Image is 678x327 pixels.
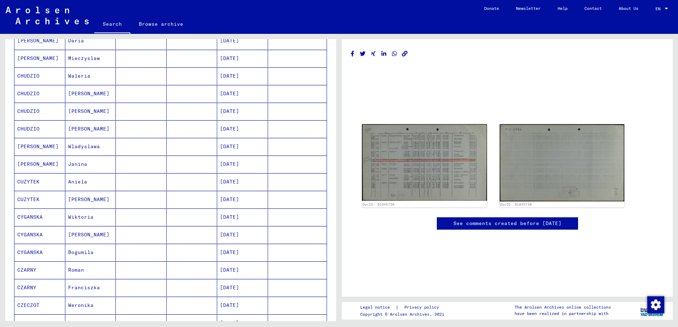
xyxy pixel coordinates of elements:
p: have been realized in partnership with [515,310,611,317]
mat-cell: CZARNY [14,279,65,296]
a: Browse archive [130,16,192,32]
img: 001.jpg [362,124,487,201]
div: Change consent [647,296,664,313]
mat-cell: [DATE] [217,120,268,138]
mat-cell: [DATE] [217,50,268,67]
button: Share on LinkedIn [380,49,388,58]
mat-cell: CHUDZIO [14,67,65,85]
a: DocID: 81645730 [500,202,532,206]
mat-cell: Franciszka [65,279,116,296]
mat-cell: [DATE] [217,173,268,190]
mat-cell: [PERSON_NAME] [14,156,65,173]
mat-cell: [PERSON_NAME] [14,32,65,49]
mat-cell: CYGANSKA [14,226,65,243]
mat-cell: [PERSON_NAME] [14,138,65,155]
mat-cell: [DATE] [217,191,268,208]
a: Privacy policy [399,304,447,311]
div: | [360,304,447,311]
p: The Arolsen Archives online collections [515,304,611,310]
mat-cell: Wladyslawa [65,138,116,155]
mat-cell: Bogumila [65,244,116,261]
mat-cell: CZARNY [14,261,65,279]
img: Arolsen_neg.svg [6,7,89,24]
mat-cell: [DATE] [217,261,268,279]
mat-cell: CHUDZIO [14,103,65,120]
mat-cell: [PERSON_NAME] [65,226,116,243]
mat-cell: [PERSON_NAME] [65,120,116,138]
mat-cell: Aniela [65,173,116,190]
span: EN [655,6,663,11]
mat-cell: [PERSON_NAME] [65,85,116,102]
button: Share on Twitter [359,49,367,58]
button: Share on Facebook [349,49,356,58]
a: See comments created before [DATE] [453,220,561,227]
mat-cell: CHUDZIO [14,85,65,102]
img: yv_logo.png [639,302,665,319]
mat-cell: Daria [65,32,116,49]
mat-cell: Janina [65,156,116,173]
mat-cell: [DATE] [217,279,268,296]
img: 002.jpg [500,124,625,201]
mat-cell: [DATE] [217,32,268,49]
mat-cell: [DATE] [217,226,268,243]
mat-cell: CZECZOT [14,297,65,314]
button: Copy link [401,49,409,58]
img: Change consent [647,296,664,313]
mat-cell: [DATE] [217,103,268,120]
a: Legal notice [360,304,395,311]
mat-cell: CYGANSKA [14,208,65,226]
mat-cell: [PERSON_NAME] [14,50,65,67]
mat-cell: [DATE] [217,156,268,173]
p: Copyright © Arolsen Archives, 2021 [360,311,447,317]
mat-cell: CYGANSKA [14,244,65,261]
mat-cell: [DATE] [217,138,268,155]
mat-cell: Wiktoria [65,208,116,226]
mat-cell: [PERSON_NAME] [65,103,116,120]
button: Share on Xing [370,49,377,58]
mat-cell: [DATE] [217,85,268,102]
mat-cell: CUZYTEK [14,191,65,208]
mat-cell: [DATE] [217,208,268,226]
mat-cell: Mieczyslaw [65,50,116,67]
a: DocID: 81645730 [363,202,394,206]
mat-cell: CUZYTEK [14,173,65,190]
button: Share on WhatsApp [391,49,398,58]
a: Search [94,16,130,34]
mat-cell: Roman [65,261,116,279]
mat-cell: [DATE] [217,67,268,85]
mat-cell: Waleria [65,67,116,85]
mat-cell: [DATE] [217,244,268,261]
mat-cell: [DATE] [217,297,268,314]
mat-cell: CHUDZIO [14,120,65,138]
mat-cell: [PERSON_NAME] [65,191,116,208]
mat-cell: Weronika [65,297,116,314]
